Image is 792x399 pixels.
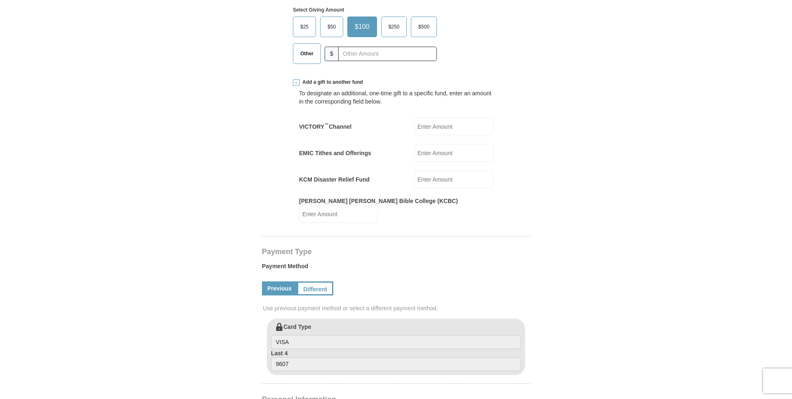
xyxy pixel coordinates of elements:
[414,170,493,188] input: Enter Amount
[384,21,404,33] span: $250
[414,21,434,33] span: $500
[296,47,318,60] span: Other
[271,349,521,371] label: Last 4
[262,262,530,274] label: Payment Method
[299,123,351,131] label: VICTORY Channel
[414,118,493,135] input: Enter Amount
[296,21,313,33] span: $25
[299,205,378,223] input: Enter Amount
[299,149,371,157] label: EMIC Tithes and Offerings
[271,323,521,349] label: Card Type
[325,47,339,61] span: $
[299,79,363,86] span: Add a gift to another fund
[297,281,333,295] a: Different
[324,122,329,127] sup: ™
[338,47,437,61] input: Other Amount
[299,175,370,184] label: KCM Disaster Relief Fund
[414,144,493,162] input: Enter Amount
[323,21,340,33] span: $50
[271,357,521,371] input: Last 4
[262,248,530,255] h4: Payment Type
[351,21,374,33] span: $100
[271,335,521,349] input: Card Type
[262,281,297,295] a: Previous
[263,304,531,312] span: Use previous payment method or select a different payment method.
[299,197,458,205] label: [PERSON_NAME] [PERSON_NAME] Bible College (KCBC)
[299,89,493,106] div: To designate an additional, one-time gift to a specific fund, enter an amount in the correspondin...
[293,7,344,13] strong: Select Giving Amount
